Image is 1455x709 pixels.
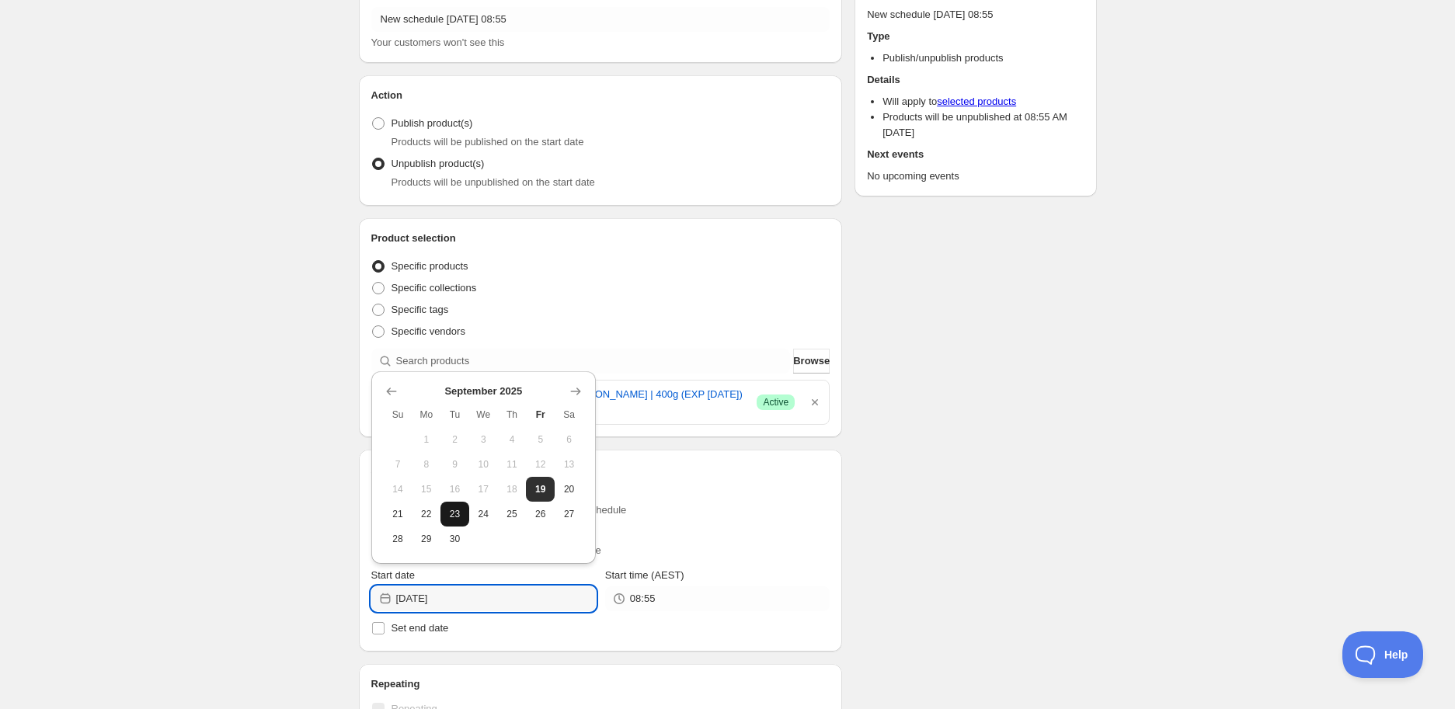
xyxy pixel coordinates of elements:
span: Sa [561,408,577,421]
span: 12 [532,458,548,471]
span: 22 [418,508,434,520]
button: Browse [793,349,830,374]
h2: Details [867,72,1084,88]
span: 23 [447,508,463,520]
button: Show next month, October 2025 [565,381,587,402]
span: Set end date [392,622,449,634]
span: 8 [418,458,434,471]
h2: Repeating [371,676,830,692]
span: 26 [532,508,548,520]
button: Thursday September 18 2025 [498,477,527,502]
button: Wednesday September 3 2025 [469,427,498,452]
span: Specific vendors [392,325,465,337]
button: Sunday September 28 2025 [384,527,412,551]
span: 5 [532,433,548,446]
button: Today Friday September 19 2025 [526,477,555,502]
span: Th [504,408,520,421]
span: Su [390,408,406,421]
button: Wednesday September 17 2025 [469,477,498,502]
span: 14 [390,483,406,495]
th: Thursday [498,402,527,427]
span: Your customers won't see this [371,36,505,48]
h2: Product selection [371,231,830,246]
span: Start time (AEST) [605,569,684,581]
span: 13 [561,458,577,471]
span: 4 [504,433,520,446]
span: 19 [532,483,548,495]
button: Thursday September 11 2025 [498,452,527,477]
th: Sunday [384,402,412,427]
span: 29 [418,533,434,545]
span: Unpublish product(s) [392,158,485,169]
span: 7 [390,458,406,471]
h2: Type [867,29,1084,44]
span: 16 [447,483,463,495]
span: 9 [447,458,463,471]
button: Tuesday September 30 2025 [440,527,469,551]
button: Thursday September 25 2025 [498,502,527,527]
span: Specific tags [392,304,449,315]
th: Friday [526,402,555,427]
span: 11 [504,458,520,471]
span: Tu [447,408,463,421]
button: Sunday September 14 2025 [384,477,412,502]
button: Tuesday September 23 2025 [440,502,469,527]
span: 21 [390,508,406,520]
span: Specific products [392,260,468,272]
span: 30 [447,533,463,545]
button: Saturday September 13 2025 [555,452,583,477]
span: Browse [793,353,830,369]
span: 2 [447,433,463,446]
h2: Active dates [371,462,830,478]
span: Fr [532,408,548,421]
a: selected products [937,96,1016,107]
span: We [475,408,492,421]
span: Specific collections [392,282,477,294]
span: 10 [475,458,492,471]
button: Saturday September 6 2025 [555,427,583,452]
span: Mo [418,408,434,421]
li: Will apply to [882,94,1084,109]
span: Start date [371,569,415,581]
span: Products will be published on the start date [392,136,584,148]
span: Active [763,396,788,408]
span: 28 [390,533,406,545]
span: 25 [504,508,520,520]
button: Tuesday September 16 2025 [440,477,469,502]
button: Monday September 8 2025 [412,452,440,477]
span: 27 [561,508,577,520]
button: Saturday September 27 2025 [555,502,583,527]
th: Monday [412,402,440,427]
input: Search products [396,349,791,374]
button: Friday September 12 2025 [526,452,555,477]
button: Wednesday September 10 2025 [469,452,498,477]
p: New schedule [DATE] 08:55 [867,7,1084,23]
th: Tuesday [440,402,469,427]
button: Friday September 26 2025 [526,502,555,527]
iframe: Toggle Customer Support [1342,631,1424,678]
button: Thursday September 4 2025 [498,427,527,452]
button: Tuesday September 9 2025 [440,452,469,477]
li: Products will be unpublished at 08:55 AM [DATE] [882,109,1084,141]
button: Monday September 1 2025 [412,427,440,452]
li: Publish/unpublish products [882,50,1084,66]
span: Publish product(s) [392,117,473,129]
th: Wednesday [469,402,498,427]
p: No upcoming events [867,169,1084,184]
span: Products will be unpublished on the start date [392,176,595,188]
th: Saturday [555,402,583,427]
button: Sunday September 21 2025 [384,502,412,527]
button: Monday September 29 2025 [412,527,440,551]
h2: Action [371,88,830,103]
h2: Next events [867,147,1084,162]
button: Saturday September 20 2025 [555,477,583,502]
span: 1 [418,433,434,446]
button: Wednesday September 24 2025 [469,502,498,527]
span: 24 [475,508,492,520]
span: 18 [504,483,520,495]
button: Show previous month, August 2025 [381,381,402,402]
span: 3 [475,433,492,446]
button: Friday September 5 2025 [526,427,555,452]
button: Tuesday September 2 2025 [440,427,469,452]
button: Monday September 15 2025 [412,477,440,502]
